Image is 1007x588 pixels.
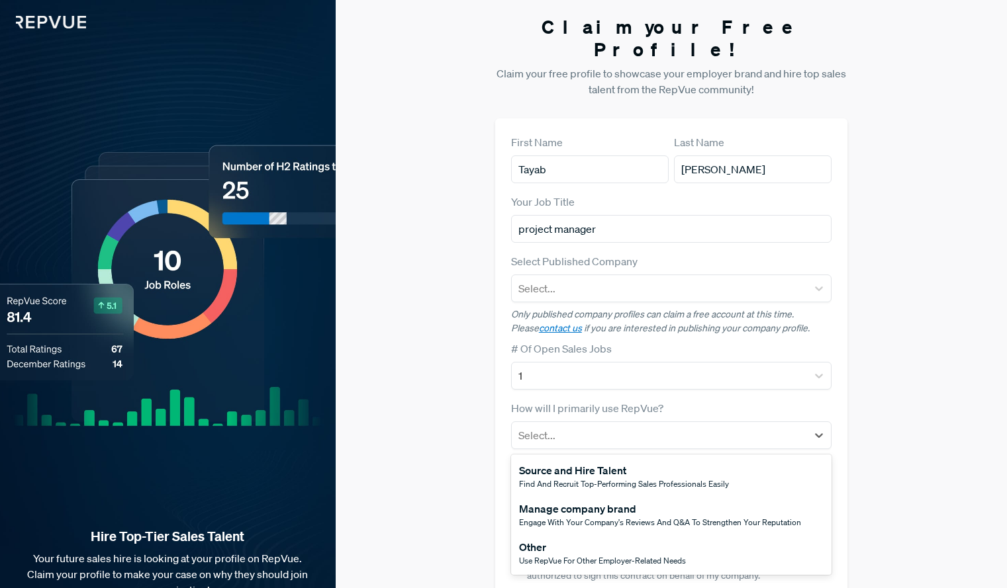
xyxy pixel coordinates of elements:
label: First Name [511,134,563,150]
p: Only published company profiles can claim a free account at this time. Please if you are interest... [511,308,832,335]
input: Title [511,215,832,243]
label: How will I primarily use RepVue? [511,400,663,416]
span: Engage with your company's reviews and Q&A to strengthen your reputation [519,517,801,528]
label: Your Job Title [511,194,575,210]
h3: Claim your Free Profile! [495,16,847,60]
label: Select Published Company [511,253,638,269]
a: contact us [539,322,582,334]
input: Last Name [674,155,832,183]
label: Last Name [674,134,724,150]
input: First Name [511,155,669,183]
div: Manage company brand [519,501,801,517]
div: Other [519,539,686,555]
p: Claim your free profile to showcase your employer brand and hire top sales talent from the RepVue... [495,65,847,97]
span: Find and recruit top-performing sales professionals easily [519,478,729,489]
div: Source and Hire Talent [519,462,729,478]
strong: Hire Top-Tier Sales Talent [21,528,314,545]
label: # Of Open Sales Jobs [511,341,612,357]
span: Use RepVue for other employer-related needs [519,555,686,566]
